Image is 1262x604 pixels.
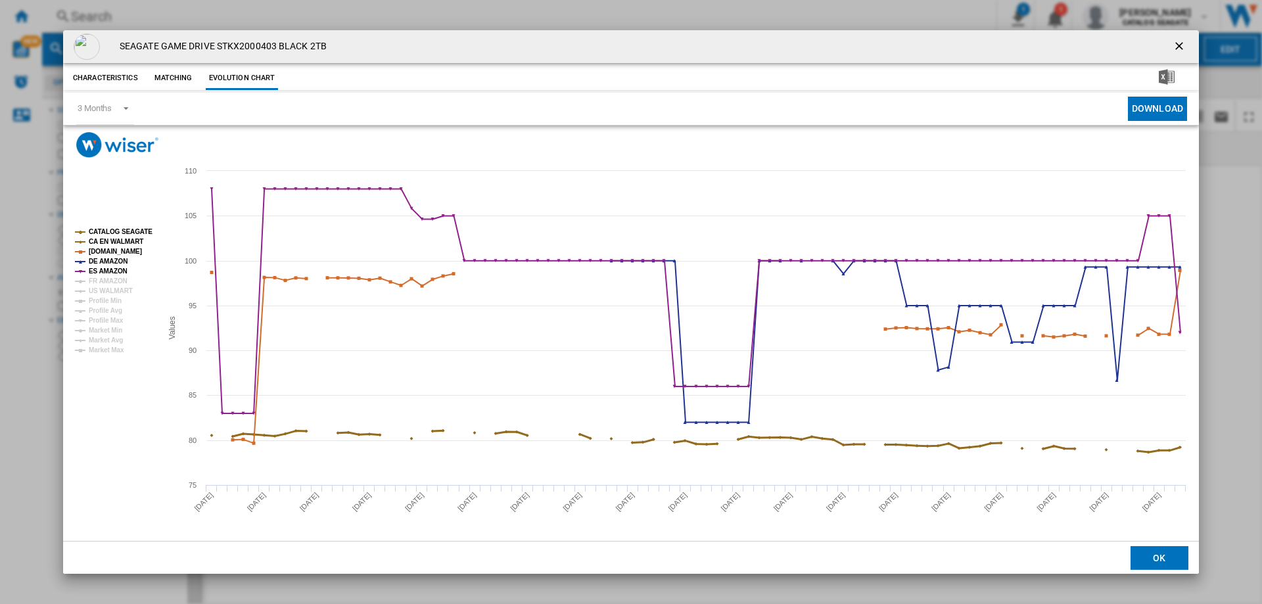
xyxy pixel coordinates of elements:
tspan: [DATE] [298,491,320,513]
tspan: [DATE] [825,491,847,513]
tspan: [DATE] [404,491,425,513]
tspan: Profile Min [89,297,122,304]
tspan: [DATE] [456,491,478,513]
ng-md-icon: getI18NText('BUTTONS.CLOSE_DIALOG') [1173,39,1188,55]
tspan: 90 [189,346,197,354]
tspan: [DATE] [1140,491,1162,513]
tspan: CATALOG SEAGATE [89,228,152,235]
tspan: 85 [189,391,197,399]
button: Evolution chart [206,66,279,90]
tspan: [DATE] [930,491,952,513]
img: excel-24x24.png [1159,69,1175,85]
tspan: FR AMAZON [89,277,128,285]
button: Download in Excel [1138,66,1196,90]
tspan: 75 [189,481,197,489]
tspan: Market Max [89,346,124,354]
button: Matching [145,66,202,90]
button: Characteristics [70,66,141,90]
button: getI18NText('BUTTONS.CLOSE_DIALOG') [1167,34,1194,60]
tspan: [DATE] [720,491,741,513]
tspan: Market Min [89,327,122,334]
tspan: Values [168,316,177,339]
tspan: 105 [185,212,197,220]
tspan: [DATE] [1035,491,1057,513]
tspan: Profile Max [89,317,124,324]
tspan: Profile Avg [89,307,122,314]
tspan: [DATE] [193,491,214,513]
tspan: [DATE] [561,491,583,513]
button: OK [1131,546,1188,570]
md-dialog: Product popup [63,30,1199,574]
tspan: [DATE] [246,491,268,513]
tspan: CA EN WALMART [89,238,143,245]
tspan: [DATE] [614,491,636,513]
tspan: 110 [185,167,197,175]
tspan: 100 [185,257,197,265]
tspan: Market Avg [89,337,123,344]
tspan: [DATE] [983,491,1004,513]
tspan: 95 [189,302,197,310]
tspan: [DATE] [772,491,794,513]
tspan: 80 [189,436,197,444]
tspan: ES AMAZON [89,267,128,275]
tspan: [DATE] [877,491,899,513]
tspan: [DATE] [666,491,688,513]
tspan: [DATE] [1088,491,1110,513]
tspan: DE AMAZON [89,258,128,265]
tspan: [DOMAIN_NAME] [89,248,142,255]
tspan: US WALMART [89,287,133,294]
tspan: [DATE] [351,491,373,513]
button: Download [1128,97,1187,121]
img: empty.gif [74,34,100,60]
div: 3 Months [78,103,112,113]
img: logo_wiser_300x94.png [76,132,158,158]
h4: SEAGATE GAME DRIVE STKX2000403 BLACK 2TB [113,40,327,53]
tspan: [DATE] [509,491,530,513]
